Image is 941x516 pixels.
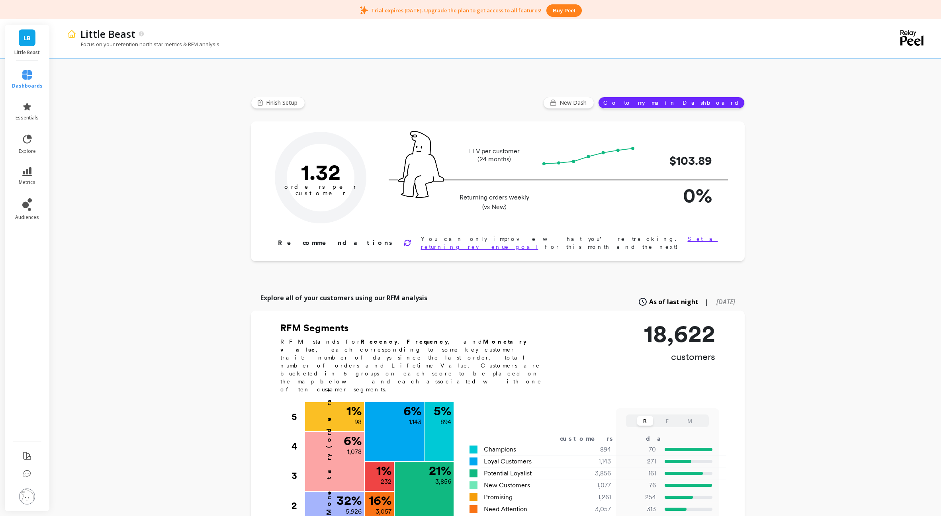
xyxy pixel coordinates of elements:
span: Finish Setup [266,99,300,107]
button: Finish Setup [251,97,305,109]
span: | [705,297,708,307]
div: 5 [291,402,304,432]
div: 3,057 [563,504,620,514]
p: RFM stands for , , and , each corresponding to some key customer trait: number of days since the ... [280,338,551,393]
p: 76 [621,481,656,490]
p: Recommendations [278,238,394,248]
div: days [646,434,679,444]
span: explore [19,148,36,154]
p: 1 % [376,464,391,477]
p: 1 % [346,405,362,417]
div: 3,856 [563,469,620,478]
div: 4 [291,432,304,461]
p: 32 % [336,494,362,507]
p: Little Beast [13,49,42,56]
img: header icon [67,29,76,39]
button: F [659,416,675,426]
p: Focus on your retention north star metrics & RFM analysis [67,41,219,48]
p: customers [644,350,715,363]
tspan: orders per [284,183,357,190]
p: 18,622 [644,322,715,346]
div: 1,143 [563,457,620,466]
p: 254 [621,493,656,502]
h2: RFM Segments [280,322,551,334]
span: New Dash [560,99,589,107]
span: [DATE] [716,297,735,306]
div: customers [560,434,624,444]
p: 98 [354,417,362,427]
img: profile picture [19,489,35,504]
b: Frequency [407,338,448,345]
button: M [682,416,698,426]
span: New Customers [484,481,530,490]
b: Recency [361,338,397,345]
p: 0% [648,180,712,210]
button: R [637,416,653,426]
p: Trial expires [DATE]. Upgrade the plan to get access to all features! [371,7,542,14]
span: Loyal Customers [484,457,532,466]
p: 3,856 [435,477,451,487]
button: New Dash [543,97,594,109]
p: 21 % [429,464,451,477]
p: 16 % [369,494,391,507]
span: Potential Loyalist [484,469,532,478]
p: 6 % [344,434,362,447]
p: 1,143 [409,417,421,427]
span: Champions [484,445,516,454]
p: 5 % [434,405,451,417]
p: 894 [440,417,451,427]
div: 1,261 [563,493,620,502]
p: $103.89 [648,152,712,170]
span: metrics [19,179,35,186]
p: 70 [621,445,656,454]
text: 1.32 [301,159,340,185]
span: Need Attention [484,504,527,514]
p: LTV per customer (24 months) [457,147,532,163]
div: 1,077 [563,481,620,490]
span: As of last night [649,297,698,307]
span: essentials [16,115,39,121]
div: 894 [563,445,620,454]
p: Little Beast [80,27,135,41]
button: Go to my main Dashboard [598,97,745,109]
span: audiences [15,214,39,221]
p: Explore all of your customers using our RFM analysis [260,293,427,303]
div: 3 [291,461,304,491]
span: dashboards [12,83,43,89]
p: You can only improve what you’re tracking. for this month and the next! [421,235,719,251]
button: Buy peel [546,4,581,17]
span: LB [23,33,31,43]
tspan: customer [295,190,346,197]
p: 271 [621,457,656,466]
span: Promising [484,493,513,502]
p: Returning orders weekly (vs New) [457,193,532,212]
p: 161 [621,469,656,478]
p: 6 % [403,405,421,417]
p: 313 [621,504,656,514]
p: 1,078 [347,447,362,457]
p: 232 [381,477,391,487]
img: pal seatted on line [398,131,444,198]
